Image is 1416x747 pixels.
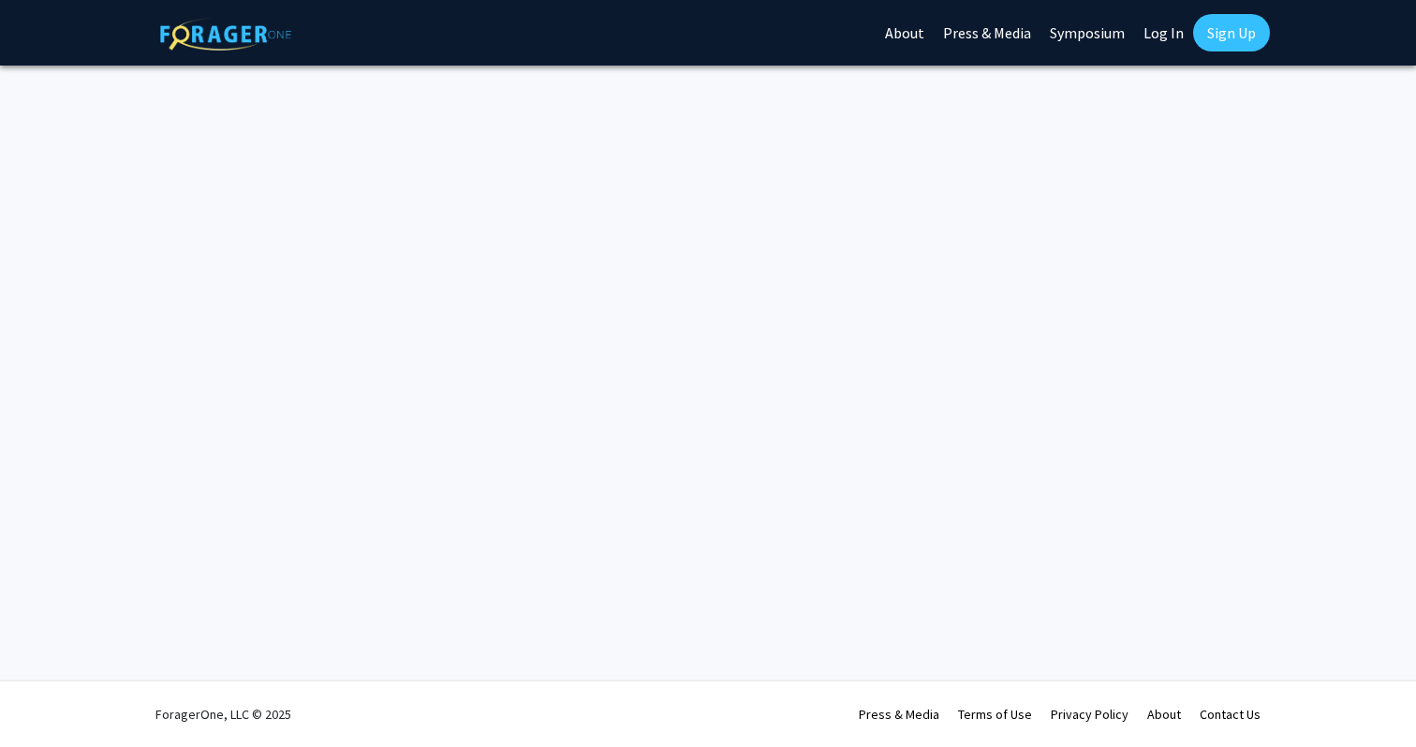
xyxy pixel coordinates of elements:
a: Press & Media [859,706,939,723]
a: Contact Us [1200,706,1261,723]
a: Privacy Policy [1051,706,1128,723]
a: About [1147,706,1181,723]
img: ForagerOne Logo [160,18,291,51]
a: Terms of Use [958,706,1032,723]
div: ForagerOne, LLC © 2025 [155,681,291,747]
a: Sign Up [1193,14,1270,51]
